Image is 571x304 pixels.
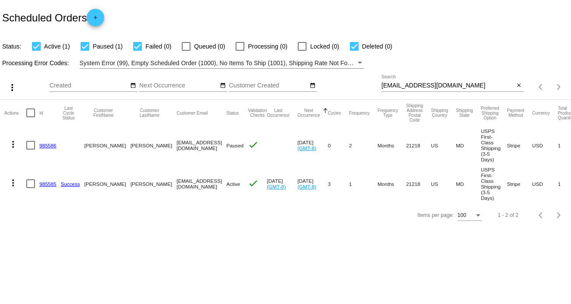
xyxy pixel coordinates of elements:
[362,41,392,52] span: Deleted (0)
[458,213,482,219] mat-select: Items per page:
[328,126,349,164] mat-cell: 0
[226,143,243,148] span: Paused
[93,41,123,52] span: Paused (1)
[481,106,499,120] button: Change sorting for PreferredShippingOption
[220,82,226,89] mat-icon: date_range
[176,110,208,115] button: Change sorting for CustomerEmail
[349,110,370,115] button: Change sorting for Frequency
[456,164,481,203] mat-cell: MD
[226,181,240,187] span: Active
[85,164,130,203] mat-cell: [PERSON_NAME]
[176,126,226,164] mat-cell: [EMAIL_ADDRESS][DOMAIN_NAME]
[297,108,320,118] button: Change sorting for NextOccurrenceUtc
[229,82,308,89] input: Customer Created
[226,110,239,115] button: Change sorting for Status
[515,81,524,91] button: Clear
[456,126,481,164] mat-cell: MD
[248,41,287,52] span: Processing (0)
[532,78,550,96] button: Previous page
[507,164,532,203] mat-cell: Stripe
[377,126,406,164] mat-cell: Months
[61,181,80,187] a: Success
[431,126,456,164] mat-cell: US
[145,41,171,52] span: Failed (0)
[130,164,176,203] mat-cell: [PERSON_NAME]
[8,139,18,150] mat-icon: more_vert
[456,108,473,118] button: Change sorting for ShippingState
[39,110,43,115] button: Change sorting for Id
[267,164,297,203] mat-cell: [DATE]
[507,108,524,118] button: Change sorting for PaymentMethod.Type
[481,126,507,164] mat-cell: USPS First-Class Shipping (3-5 Days)
[248,178,258,189] mat-icon: check
[248,100,267,126] mat-header-cell: Validation Checks
[297,164,328,203] mat-cell: [DATE]
[176,164,226,203] mat-cell: [EMAIL_ADDRESS][DOMAIN_NAME]
[431,164,456,203] mat-cell: US
[4,100,26,126] mat-header-cell: Actions
[550,78,567,96] button: Next page
[381,82,515,89] input: Search
[532,110,550,115] button: Change sorting for CurrencyIso
[310,41,339,52] span: Locked (0)
[532,126,558,164] mat-cell: USD
[297,184,316,189] a: (GMT-8)
[267,184,285,189] a: (GMT-8)
[349,126,377,164] mat-cell: 2
[44,41,70,52] span: Active (1)
[532,164,558,203] mat-cell: USD
[431,108,448,118] button: Change sorting for ShippingCountry
[267,108,289,118] button: Change sorting for LastOccurrenceUtc
[130,126,176,164] mat-cell: [PERSON_NAME]
[2,59,69,66] span: Processing Error Codes:
[297,126,328,164] mat-cell: [DATE]
[139,82,218,89] input: Next Occurrence
[85,108,123,118] button: Change sorting for CustomerFirstName
[85,126,130,164] mat-cell: [PERSON_NAME]
[349,164,377,203] mat-cell: 1
[458,212,466,218] span: 100
[550,206,567,224] button: Next page
[417,212,454,218] div: Items per page:
[310,82,316,89] mat-icon: date_range
[194,41,225,52] span: Queued (0)
[8,178,18,188] mat-icon: more_vert
[507,126,532,164] mat-cell: Stripe
[297,145,316,151] a: (GMT-8)
[248,140,258,150] mat-icon: check
[7,82,18,93] mat-icon: more_vert
[2,9,104,26] h2: Scheduled Orders
[406,103,423,122] button: Change sorting for ShippingPostcode
[377,108,398,118] button: Change sorting for FrequencyType
[532,206,550,224] button: Previous page
[39,143,56,148] a: 985586
[49,82,128,89] input: Created
[406,126,431,164] mat-cell: 21218
[498,212,518,218] div: 1 - 2 of 2
[481,164,507,203] mat-cell: USPS First-Class Shipping (3-5 Days)
[90,14,101,25] mat-icon: add
[328,110,341,115] button: Change sorting for Cycles
[328,164,349,203] mat-cell: 3
[2,43,21,50] span: Status:
[39,181,56,187] a: 985585
[130,82,136,89] mat-icon: date_range
[80,58,364,69] mat-select: Filter by Processing Error Codes
[516,82,522,89] mat-icon: close
[406,164,431,203] mat-cell: 21218
[377,164,406,203] mat-cell: Months
[61,106,77,120] button: Change sorting for LastProcessingCycleId
[130,108,169,118] button: Change sorting for CustomerLastName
